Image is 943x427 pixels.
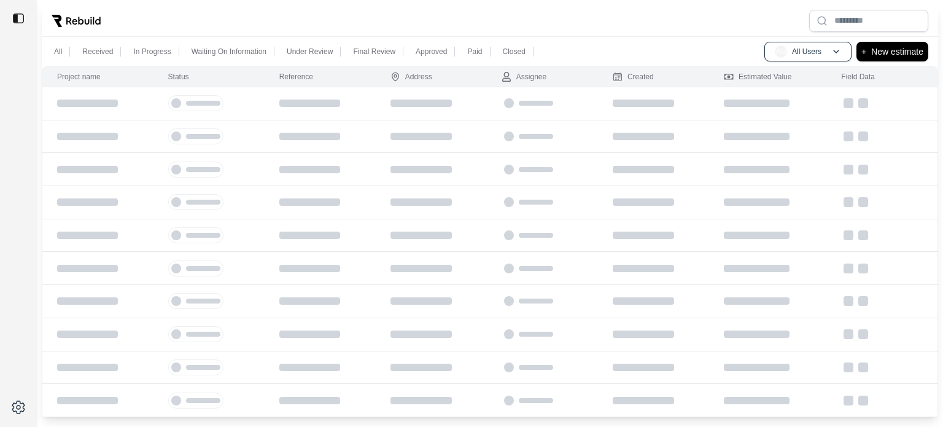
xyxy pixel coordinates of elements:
[764,42,852,61] button: AUAll Users
[353,47,395,57] p: Final Review
[861,44,866,59] p: +
[82,47,113,57] p: Received
[416,47,447,57] p: Approved
[52,15,101,27] img: Rebuild
[287,47,333,57] p: Under Review
[467,47,482,57] p: Paid
[279,72,313,82] div: Reference
[724,72,792,82] div: Estimated Value
[54,47,62,57] p: All
[775,45,787,58] span: AU
[841,72,875,82] div: Field Data
[133,47,171,57] p: In Progress
[792,47,821,57] p: All Users
[503,47,526,57] p: Closed
[502,72,546,82] div: Assignee
[57,72,101,82] div: Project name
[192,47,266,57] p: Waiting On Information
[871,44,923,59] p: New estimate
[856,42,928,61] button: +New estimate
[168,72,189,82] div: Status
[12,12,25,25] img: toggle sidebar
[390,72,432,82] div: Address
[613,72,654,82] div: Created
